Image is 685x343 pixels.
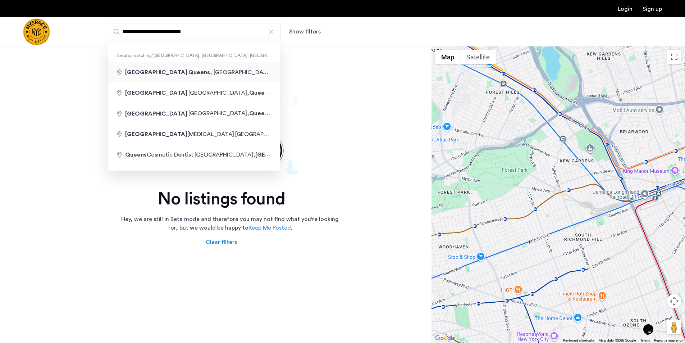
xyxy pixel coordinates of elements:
span: Cosmetic Dentist [125,152,195,158]
span: [GEOGRAPHIC_DATA] [125,90,187,96]
span: Map data ©2025 Google [598,339,636,342]
span: [GEOGRAPHIC_DATA], , [GEOGRAPHIC_DATA], , [188,90,407,96]
span: [GEOGRAPHIC_DATA] [125,69,187,75]
span: [GEOGRAPHIC_DATA], , [GEOGRAPHIC_DATA], , [188,110,407,116]
img: Google [433,334,457,343]
span: [GEOGRAPHIC_DATA], , [GEOGRAPHIC_DATA], , [235,131,454,137]
a: Registration [643,6,662,12]
input: Apartment Search [108,23,280,40]
img: logo [23,18,50,45]
q: [GEOGRAPHIC_DATA], [GEOGRAPHIC_DATA], [GEOGRAPHIC_DATA], [GEOGRAPHIC_DATA] [152,53,346,58]
span: Queens [249,110,271,116]
a: Open this area in Google Maps (opens a new window) [433,334,457,343]
a: Login [618,6,633,12]
span: Queens [249,90,271,96]
button: Show or hide filters [289,27,321,36]
span: Queens [125,152,147,158]
span: Queens [188,69,210,75]
a: Report a map error [654,338,683,343]
iframe: chat widget [640,314,663,336]
a: Keep Me Posted [248,224,291,232]
span: [GEOGRAPHIC_DATA] [274,69,337,75]
p: Hey, we are still in Beta mode and therefore you may not find what you're looking for, but we wou... [119,215,342,232]
button: Keyboard shortcuts [563,338,594,343]
button: Show satellite imagery [460,50,496,64]
button: Drag Pegman onto the map to open Street View [667,320,681,334]
span: [GEOGRAPHIC_DATA] [125,131,187,137]
h2: No listings found [23,189,420,209]
a: Terms [640,338,650,343]
img: not-found [23,63,420,175]
span: [GEOGRAPHIC_DATA], , , [195,152,392,158]
span: Results matching [108,52,280,59]
button: Toggle fullscreen view [667,50,681,64]
span: [MEDICAL_DATA] [125,131,235,137]
span: , [GEOGRAPHIC_DATA], [188,69,337,75]
a: Cazamio Logo [23,18,50,45]
button: Map camera controls [667,294,681,308]
button: Show street map [435,50,460,64]
div: Clear filters [206,238,237,247]
span: [GEOGRAPHIC_DATA] [125,111,187,117]
span: [GEOGRAPHIC_DATA] [255,152,318,158]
